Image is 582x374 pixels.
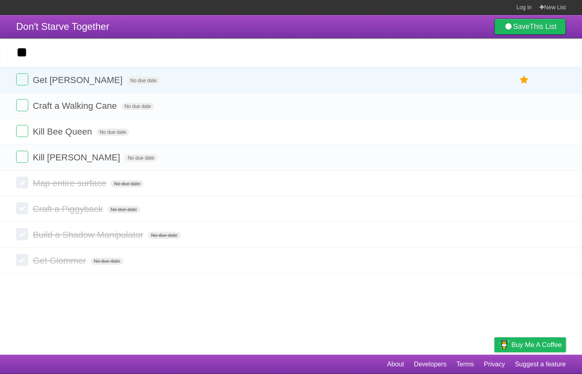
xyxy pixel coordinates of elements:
span: No due date [96,129,129,136]
span: Get Glommer [33,256,88,266]
label: Done [16,151,28,163]
span: Kill Bee Queen [33,127,94,137]
label: Done [16,177,28,189]
label: Done [16,125,28,137]
span: Map entire surface [33,178,108,188]
span: Kill [PERSON_NAME] [33,152,122,162]
label: Done [16,73,28,85]
a: About [387,357,404,372]
b: This List [530,23,557,31]
label: Star task [517,73,532,87]
a: Developers [414,357,446,372]
span: No due date [121,103,154,110]
a: Buy me a coffee [494,337,566,352]
span: No due date [148,232,180,239]
a: Suggest a feature [515,357,566,372]
label: Done [16,254,28,266]
span: No due date [111,180,143,187]
span: Craft a Piggyback [33,204,105,214]
span: Don't Starve Together [16,21,109,32]
a: SaveThis List [494,19,566,35]
label: Done [16,99,28,111]
span: Craft a Walking Cane [33,101,119,111]
span: No due date [107,206,140,213]
span: Get [PERSON_NAME] [33,75,125,85]
span: Build a Shadow Manipulator [33,230,145,240]
img: Buy me a coffee [498,338,509,351]
label: Done [16,202,28,214]
a: Privacy [484,357,505,372]
span: No due date [127,77,160,84]
a: Terms [456,357,474,372]
span: No due date [125,154,157,162]
span: Buy me a coffee [511,338,562,352]
label: Done [16,228,28,240]
span: No due date [90,258,123,265]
